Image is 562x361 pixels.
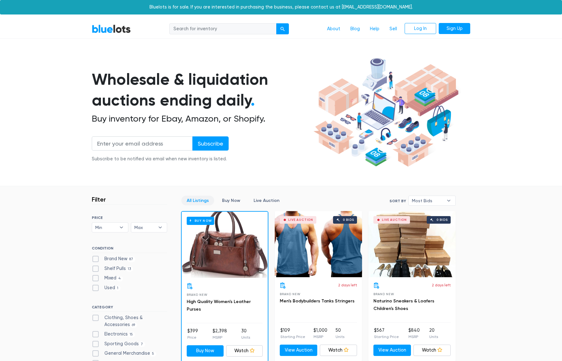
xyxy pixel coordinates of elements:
[92,196,106,203] h3: Filter
[429,334,438,340] p: Units
[226,345,263,357] a: Watch
[187,345,224,357] a: Buy Now
[241,328,250,340] li: 30
[280,298,354,304] a: Men's Bodybuilders Tanks Stringers
[116,276,123,281] span: 4
[92,265,133,272] label: Shelf Pulls
[95,223,116,232] span: Min
[92,246,167,253] h6: CONDITION
[92,275,123,282] label: Mixed
[128,332,135,337] span: 15
[92,255,135,262] label: Brand New
[374,327,399,340] li: $567
[368,211,456,277] a: Live Auction 0 bids
[241,335,250,340] p: Units
[92,350,156,357] label: General Merchandise
[213,328,227,340] li: $2,398
[288,218,313,221] div: Live Auction
[373,298,434,311] a: Naturino Sneakers & Loafers Children's Shoes
[374,334,399,340] p: Starting Price
[322,23,345,35] a: About
[115,223,128,232] b: ▾
[338,282,357,288] p: 2 days left
[130,323,137,328] span: 69
[217,196,246,205] a: Buy Now
[432,282,451,288] p: 2 days left
[192,136,229,151] input: Subscribe
[92,314,167,328] label: Clothing, Shoes & Accessories
[127,257,135,262] span: 87
[408,334,420,340] p: MSRP
[408,327,420,340] li: $840
[187,217,214,225] h6: Buy Now
[92,113,311,124] h2: Buy inventory for Ebay, Amazon, or Shopify.
[336,327,344,340] li: 50
[429,327,438,340] li: 20
[134,223,155,232] span: Max
[373,345,411,356] a: View Auction
[439,23,470,34] a: Sign Up
[139,342,145,347] span: 7
[92,331,135,338] label: Electronics
[313,334,327,340] p: MSRP
[92,24,131,33] a: BlueLots
[92,69,311,111] h1: Wholesale & liquidation auctions ending daily
[187,293,207,296] span: Brand New
[213,335,227,340] p: MSRP
[280,327,305,340] li: $109
[412,196,443,205] span: Most Bids
[251,91,255,110] span: .
[154,223,167,232] b: ▾
[248,196,285,205] a: Live Auction
[313,327,327,340] li: $1,000
[373,292,394,296] span: Brand New
[320,345,357,356] a: Watch
[92,341,145,347] label: Sporting Goods
[389,198,406,204] label: Sort By
[345,23,365,35] a: Blog
[92,305,167,312] h6: CATEGORY
[413,345,451,356] a: Watch
[187,299,251,312] a: High Quality Women's Leather Purses
[92,284,120,291] label: Used
[311,55,461,170] img: hero-ee84e7d0318cb26816c560f6b4441b76977f77a177738b4e94f68c95b2b83dbb.png
[275,211,362,277] a: Live Auction 0 bids
[384,23,402,35] a: Sell
[336,334,344,340] p: Units
[150,352,156,357] span: 5
[169,23,277,35] input: Search for inventory
[126,266,133,272] span: 13
[405,23,436,34] a: Log In
[442,196,455,205] b: ▾
[382,218,407,221] div: Live Auction
[436,218,448,221] div: 0 bids
[280,292,300,296] span: Brand New
[115,286,120,291] span: 1
[365,23,384,35] a: Help
[187,328,198,340] li: $399
[280,345,317,356] a: View Auction
[343,218,354,221] div: 0 bids
[181,196,214,205] a: All Listings
[187,335,198,340] p: Price
[92,215,167,220] h6: PRICE
[92,156,229,163] div: Subscribe to be notified via email when new inventory is listed.
[182,212,268,278] a: Buy Now
[92,136,193,151] input: Enter your email address
[280,334,305,340] p: Starting Price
